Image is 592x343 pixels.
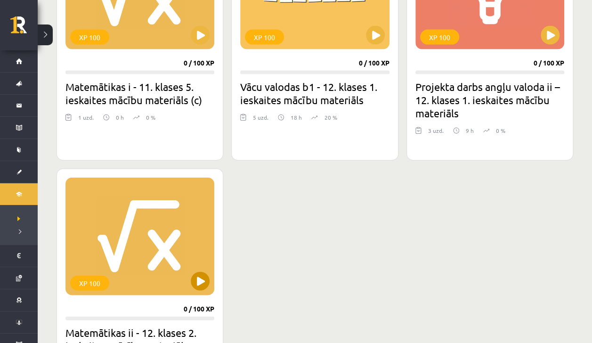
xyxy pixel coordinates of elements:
[116,113,124,122] p: 0 h
[146,113,155,122] p: 0 %
[291,113,302,122] p: 18 h
[496,126,505,135] p: 0 %
[10,16,38,40] a: Rīgas 1. Tālmācības vidusskola
[65,80,214,106] h2: Matemātikas i - 11. klases 5. ieskaites mācību materiāls (c)
[428,126,444,140] div: 3 uzd.
[240,80,389,106] h2: Vācu valodas b1 - 12. klases 1. ieskaites mācību materiāls
[324,113,337,122] p: 20 %
[466,126,474,135] p: 9 h
[245,30,284,45] div: XP 100
[420,30,459,45] div: XP 100
[415,80,564,120] h2: Projekta darbs angļu valoda ii – 12. klases 1. ieskaites mācību materiāls
[78,113,94,127] div: 1 uzd.
[70,30,109,45] div: XP 100
[253,113,268,127] div: 5 uzd.
[70,276,109,291] div: XP 100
